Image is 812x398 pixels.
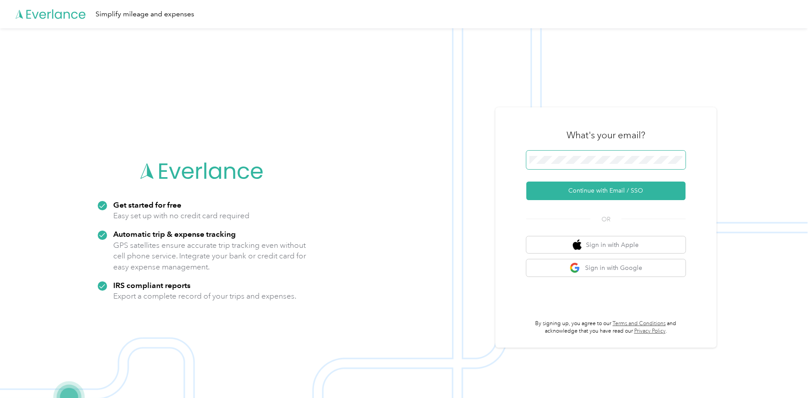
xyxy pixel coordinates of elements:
h3: What's your email? [567,129,645,141]
p: Export a complete record of your trips and expenses. [113,291,296,302]
p: GPS satellites ensure accurate trip tracking even without cell phone service. Integrate your bank... [113,240,306,273]
a: Privacy Policy [634,328,666,334]
button: apple logoSign in with Apple [526,236,686,254]
img: google logo [570,262,581,273]
p: By signing up, you agree to our and acknowledge that you have read our . [526,320,686,335]
span: OR [590,215,621,224]
img: apple logo [573,239,582,250]
strong: Get started for free [113,200,181,209]
p: Easy set up with no credit card required [113,210,249,221]
div: Simplify mileage and expenses [96,9,194,20]
strong: Automatic trip & expense tracking [113,229,236,239]
a: Terms and Conditions [613,320,666,327]
button: google logoSign in with Google [526,259,686,277]
button: Continue with Email / SSO [526,182,686,200]
strong: IRS compliant reports [113,280,191,290]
